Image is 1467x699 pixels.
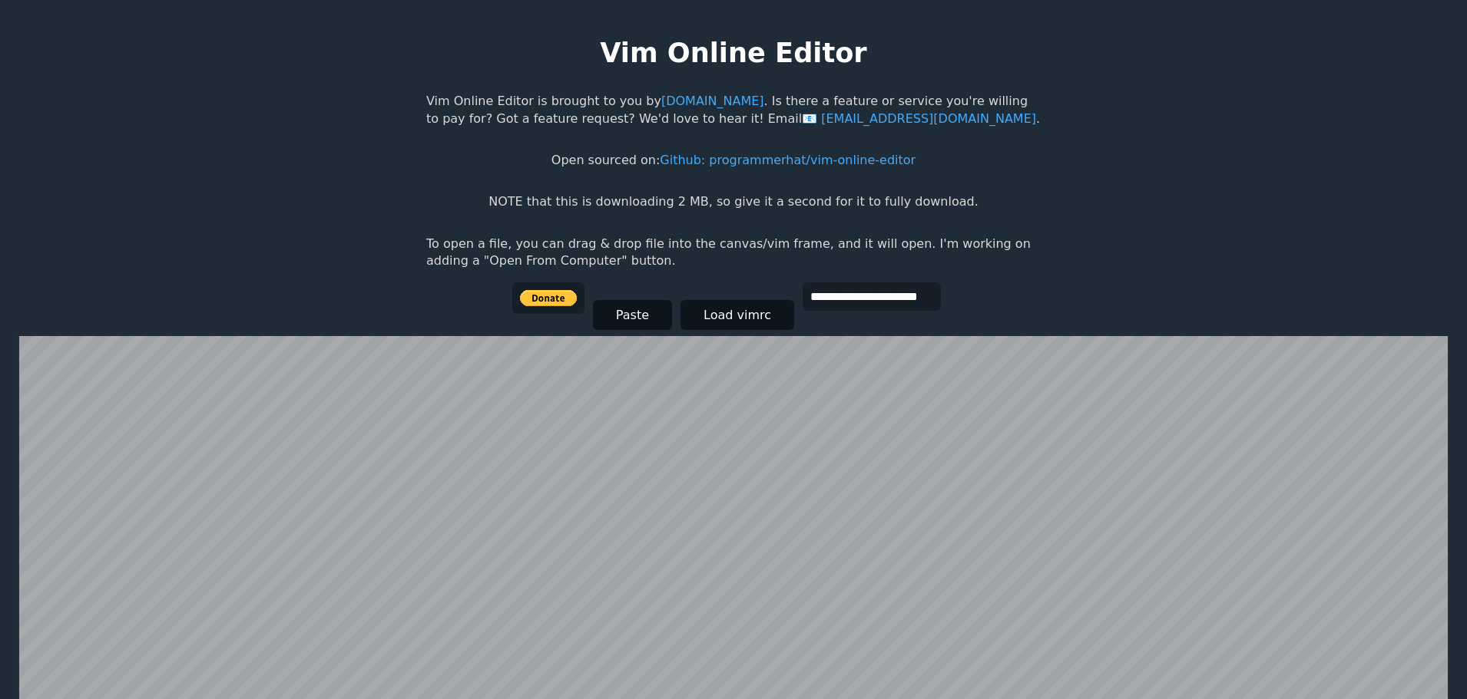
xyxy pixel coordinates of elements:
p: NOTE that this is downloading 2 MB, so give it a second for it to fully download. [488,193,978,210]
a: [EMAIL_ADDRESS][DOMAIN_NAME] [802,111,1036,126]
a: Github: programmerhat/vim-online-editor [660,153,916,167]
button: Load vimrc [681,300,794,330]
p: To open a file, you can drag & drop file into the canvas/vim frame, and it will open. I'm working... [426,236,1041,270]
h1: Vim Online Editor [600,34,866,71]
p: Vim Online Editor is brought to you by . Is there a feature or service you're willing to pay for?... [426,93,1041,127]
a: [DOMAIN_NAME] [661,94,764,108]
button: Paste [593,300,672,330]
p: Open sourced on: [551,152,916,169]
